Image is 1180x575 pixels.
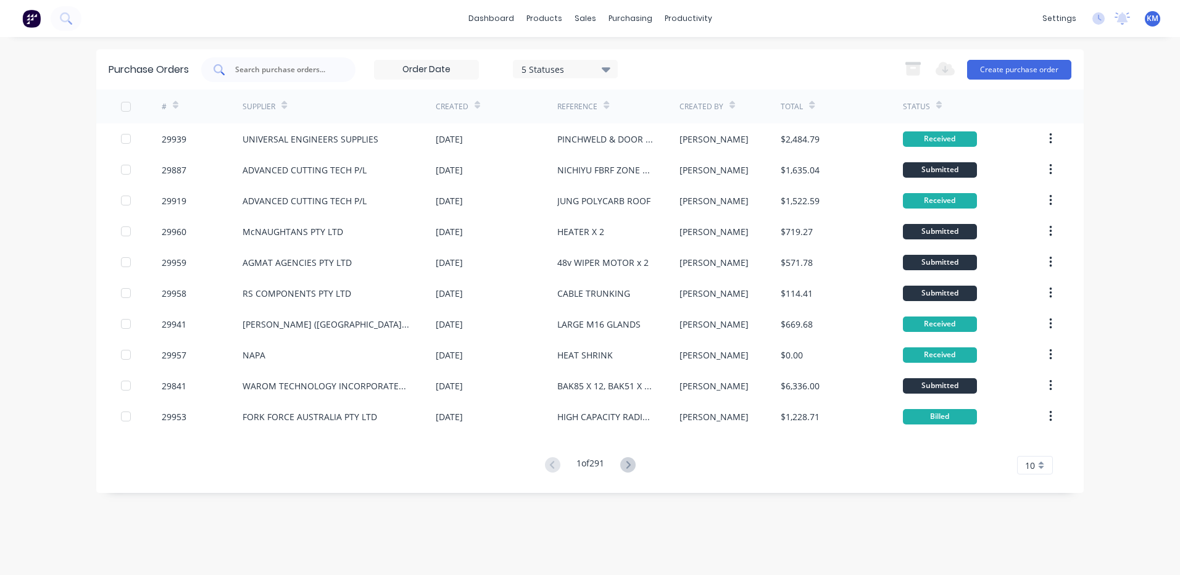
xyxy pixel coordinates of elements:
div: [PERSON_NAME] [679,287,749,300]
div: HIGH CAPACITY RADIATOR - CAT DP25 [557,410,654,423]
div: [DATE] [436,379,463,392]
div: 5 Statuses [521,62,610,75]
div: [PERSON_NAME] [679,379,749,392]
div: [DATE] [436,410,463,423]
div: 48v WIPER MOTOR x 2 [557,256,649,269]
div: 29941 [162,318,186,331]
div: AGMAT AGENCIES PTY LTD [243,256,352,269]
div: [PERSON_NAME] [679,318,749,331]
div: [DATE] [436,349,463,362]
div: Submitted [903,286,977,301]
div: Supplier [243,101,275,112]
div: [PERSON_NAME] [679,133,749,146]
div: 29887 [162,163,186,176]
div: UNIVERSAL ENGINEERS SUPPLIES [243,133,378,146]
div: Status [903,101,930,112]
div: [PERSON_NAME] ([GEOGRAPHIC_DATA]) PTY LTD [243,318,411,331]
div: Created By [679,101,723,112]
div: Total [781,101,803,112]
div: Submitted [903,255,977,270]
div: 29960 [162,225,186,238]
span: KM [1147,13,1158,24]
div: WAROM TECHNOLOGY INCORPORATED COMPANY [243,379,411,392]
div: [DATE] [436,225,463,238]
div: [DATE] [436,256,463,269]
div: Purchase Orders [109,62,189,77]
div: products [520,9,568,28]
div: Created [436,101,468,112]
span: 10 [1025,459,1035,472]
div: Received [903,193,977,209]
div: 29919 [162,194,186,207]
input: Search purchase orders... [234,64,336,76]
a: dashboard [462,9,520,28]
div: 29953 [162,410,186,423]
div: $669.68 [781,318,813,331]
div: BAK85 X 12, BAK51 X 12 & 7 x BBJ81 [557,379,654,392]
div: $6,336.00 [781,379,820,392]
div: 29939 [162,133,186,146]
div: [DATE] [436,318,463,331]
div: settings [1036,9,1082,28]
div: [PERSON_NAME] [679,194,749,207]
div: 29841 [162,379,186,392]
input: Order Date [375,60,478,79]
div: 29958 [162,287,186,300]
div: $2,484.79 [781,133,820,146]
div: ADVANCED CUTTING TECH P/L [243,194,367,207]
div: $719.27 [781,225,813,238]
div: $1,635.04 [781,163,820,176]
div: sales [568,9,602,28]
div: [DATE] [436,287,463,300]
div: purchasing [602,9,659,28]
div: $1,522.59 [781,194,820,207]
div: CABLE TRUNKING [557,287,630,300]
div: [PERSON_NAME] [679,163,749,176]
div: Submitted [903,224,977,239]
div: [DATE] [436,163,463,176]
div: 29959 [162,256,186,269]
div: $1,228.71 [781,410,820,423]
div: Submitted [903,378,977,394]
div: PINCHWELD & DOOR HANDLES [557,133,654,146]
div: [PERSON_NAME] [679,349,749,362]
button: Create purchase order [967,60,1071,80]
div: 1 of 291 [576,457,604,474]
div: NICHIYU FBRF ZONE 2 EX BOX - LASERCUTTING [557,163,654,176]
div: # [162,101,167,112]
div: $114.41 [781,287,813,300]
div: HEAT SHRINK [557,349,613,362]
div: Received [903,347,977,363]
div: RS COMPONENTS PTY LTD [243,287,351,300]
div: [PERSON_NAME] [679,256,749,269]
div: Billed [903,409,977,424]
div: Received [903,131,977,147]
img: Factory [22,9,41,28]
div: Reference [557,101,597,112]
div: JUNG POLYCARB ROOF [557,194,650,207]
div: HEATER X 2 [557,225,604,238]
div: McNAUGHTANS PTY LTD [243,225,343,238]
div: productivity [659,9,718,28]
div: [PERSON_NAME] [679,225,749,238]
div: [PERSON_NAME] [679,410,749,423]
div: $0.00 [781,349,803,362]
div: [DATE] [436,133,463,146]
div: $571.78 [781,256,813,269]
div: 29957 [162,349,186,362]
div: [DATE] [436,194,463,207]
div: FORK FORCE AUSTRALIA PTY LTD [243,410,377,423]
div: Received [903,316,977,332]
div: Submitted [903,162,977,178]
div: NAPA [243,349,265,362]
div: ADVANCED CUTTING TECH P/L [243,163,367,176]
div: LARGE M16 GLANDS [557,318,641,331]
